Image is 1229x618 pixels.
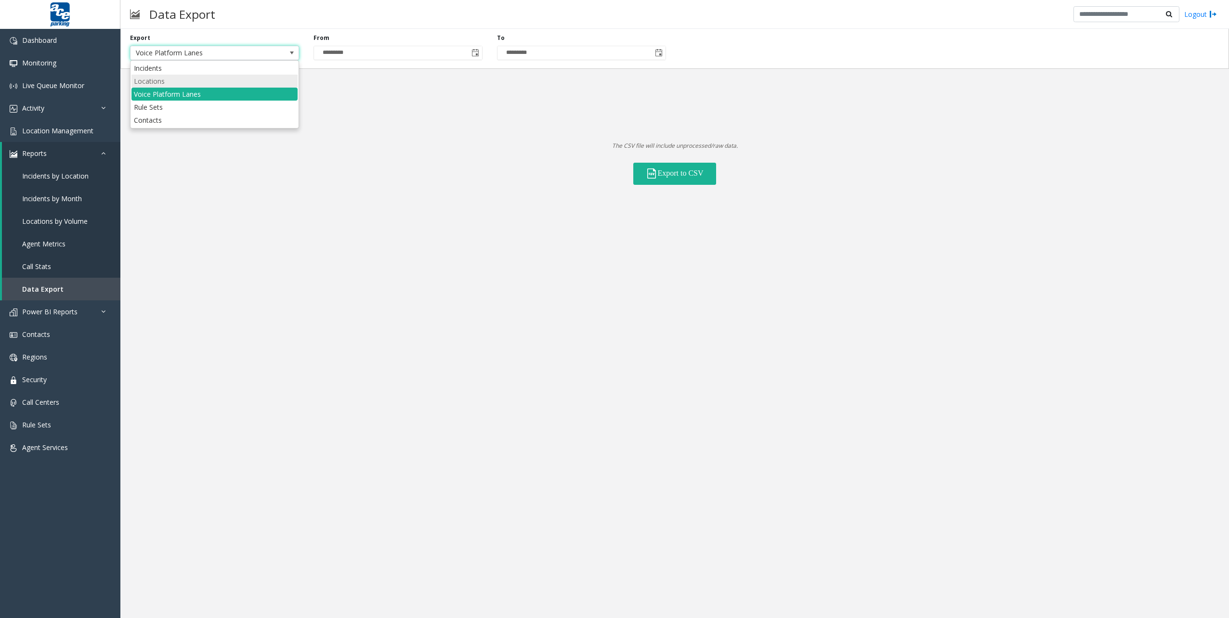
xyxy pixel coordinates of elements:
[10,82,17,90] img: 'icon'
[22,217,88,226] span: Locations by Volume
[1184,9,1217,19] a: Logout
[10,150,17,158] img: 'icon'
[131,88,298,101] li: Voice Platform Lanes
[22,194,82,203] span: Incidents by Month
[131,114,298,127] li: Contacts
[2,278,120,300] a: Data Export
[10,60,17,67] img: 'icon'
[22,239,65,248] span: Agent Metrics
[22,58,56,67] span: Monitoring
[1209,9,1217,19] img: logout
[314,34,329,42] label: From
[633,163,716,185] button: Export to CSV
[10,444,17,452] img: 'icon'
[10,37,17,45] img: 'icon'
[652,46,666,60] span: Toggle calendar
[22,443,68,452] span: Agent Services
[10,354,17,361] img: 'icon'
[10,331,17,339] img: 'icon'
[497,34,505,42] label: To
[10,128,17,135] img: 'icon'
[22,36,57,45] span: Dashboard
[22,126,93,135] span: Location Management
[22,420,51,429] span: Rule Sets
[22,149,47,158] span: Reports
[469,46,482,60] span: Toggle calendar
[10,376,17,384] img: 'icon'
[10,105,17,113] img: 'icon'
[22,352,47,361] span: Regions
[144,2,220,26] h3: Data Export
[22,307,78,316] span: Power BI Reports
[22,103,44,113] span: Activity
[131,62,298,75] li: Incidents
[2,232,120,255] a: Agent Metrics
[120,141,1229,151] p: The CSV file will include unprocessed/raw data.
[22,398,59,407] span: Call Centers
[22,375,47,384] span: Security
[2,142,120,165] a: Reports
[2,165,120,187] a: Incidents by Location
[22,262,51,271] span: Call Stats
[10,399,17,407] img: 'icon'
[131,101,298,114] li: Rule Sets
[2,187,120,210] a: Incidents by Month
[22,81,84,90] span: Live Queue Monitor
[10,309,17,316] img: 'icon'
[130,2,140,26] img: pageIcon
[10,422,17,429] img: 'icon'
[22,330,50,339] span: Contacts
[2,210,120,232] a: Locations by Volume
[131,75,298,88] li: Locations
[22,171,89,180] span: Incidents by Location
[22,284,64,294] span: Data Export
[130,34,150,42] label: Export
[2,255,120,278] a: Call Stats
[131,46,265,60] span: Voice Platform Lanes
